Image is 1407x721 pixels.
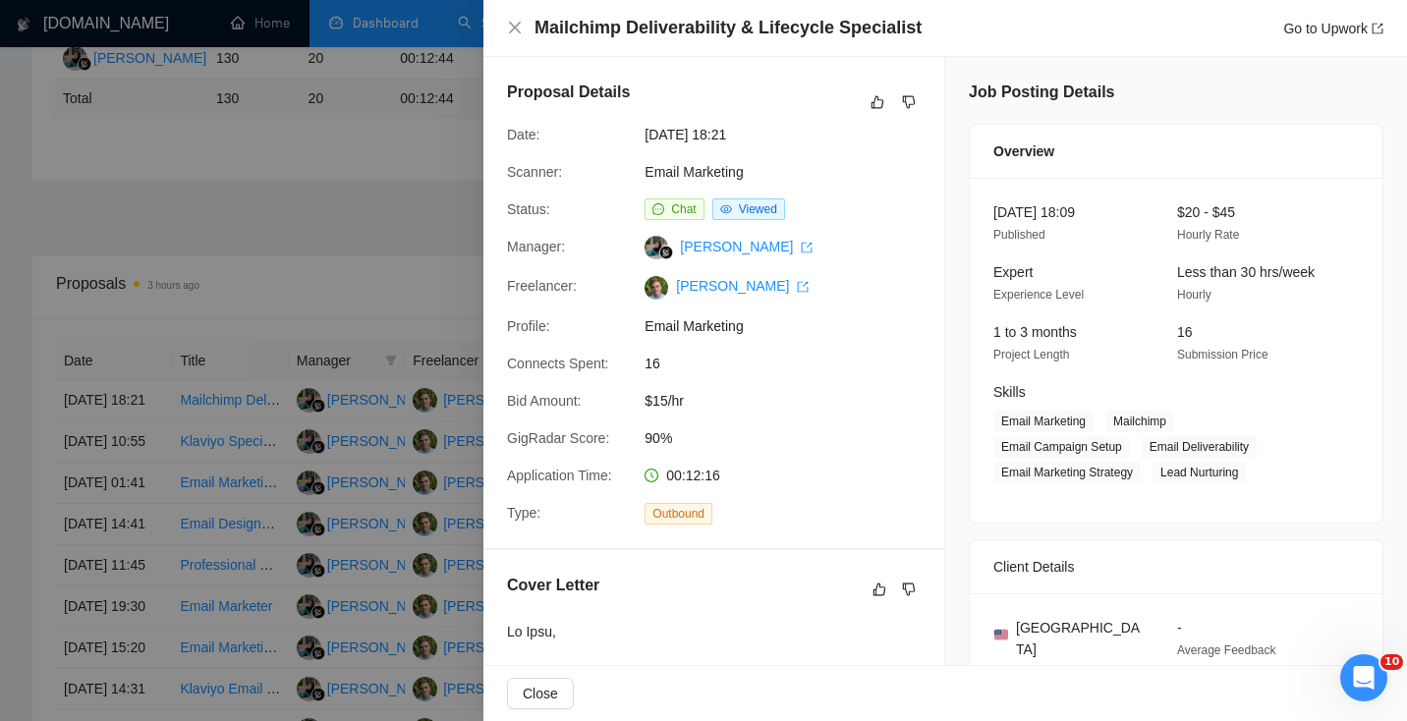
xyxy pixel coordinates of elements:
span: export [797,281,809,293]
span: close [507,20,523,35]
span: $15/hr [645,390,939,412]
img: gigradar-bm.png [659,246,673,259]
span: Email Campaign Setup [993,436,1130,458]
span: Manager: [507,239,565,254]
span: Mailchimp [1105,411,1174,432]
span: Type: [507,505,540,521]
span: $20 - $45 [1177,204,1235,220]
span: Viewed [739,202,777,216]
span: Submission Price [1177,348,1268,361]
span: Hourly [1177,288,1211,302]
a: Go to Upworkexport [1283,21,1383,36]
span: 90% [645,427,939,449]
span: [DATE] 18:09 [993,204,1075,220]
span: Expert [993,264,1033,280]
span: export [1372,23,1383,34]
span: Email Marketing [645,315,939,337]
h4: Mailchimp Deliverability & Lifecycle Specialist [535,16,922,40]
button: Close [507,678,574,709]
span: Skills [993,384,1026,400]
button: like [866,90,889,114]
span: Hourly Rate [1177,228,1239,242]
h5: Job Posting Details [969,81,1114,104]
span: Chat [671,202,696,216]
a: Email Marketing [645,164,743,180]
div: Client Details [993,540,1359,593]
span: [GEOGRAPHIC_DATA] [1016,617,1146,660]
span: Less than 30 hrs/week [1177,264,1315,280]
img: 🇺🇸 [994,628,1008,641]
h5: Cover Letter [507,574,599,597]
button: like [868,578,891,601]
span: Scanner: [507,164,562,180]
span: Email Marketing Strategy [993,462,1141,483]
span: [DATE] 18:21 [645,124,939,145]
span: Bid Amount: [507,393,582,409]
span: like [871,94,884,110]
h5: Proposal Details [507,81,630,104]
span: Overview [993,140,1054,162]
span: Close [523,683,558,704]
span: Email Deliverability [1142,436,1257,458]
span: Date: [507,127,539,142]
span: dislike [902,94,916,110]
span: Lead Nurturing [1153,462,1246,483]
span: 00:12:16 [666,468,720,483]
span: 16 [645,353,939,374]
span: Published [993,228,1045,242]
span: export [801,242,813,253]
span: 16 [1177,324,1193,340]
iframe: Intercom live chat [1340,654,1387,701]
button: Close [507,20,523,36]
span: like [872,582,886,597]
span: Project Length [993,348,1069,361]
a: [PERSON_NAME] export [676,278,809,294]
span: Profile: [507,318,550,334]
span: Experience Level [993,288,1084,302]
span: 1 to 3 months [993,324,1077,340]
span: Connects Spent: [507,356,609,371]
span: GigRadar Score: [507,430,609,446]
button: dislike [897,578,921,601]
span: Freelancer: [507,278,577,294]
button: dislike [897,90,921,114]
a: [PERSON_NAME] export [680,239,813,254]
span: - [1177,620,1182,636]
span: clock-circle [645,469,658,482]
span: message [652,203,664,215]
span: Outbound [645,503,712,525]
span: Status: [507,201,550,217]
span: eye [720,203,732,215]
span: 10 [1380,654,1403,670]
span: Application Time: [507,468,612,483]
span: Email Marketing [993,411,1094,432]
span: Average Feedback [1177,643,1276,657]
span: dislike [902,582,916,597]
img: c1Gu2mD9luRLgfYUrSoie2T9wSsMoZSLoeqTP96S1HuLMtq1DTnKh0gNMQjVofKBqI [645,276,668,300]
